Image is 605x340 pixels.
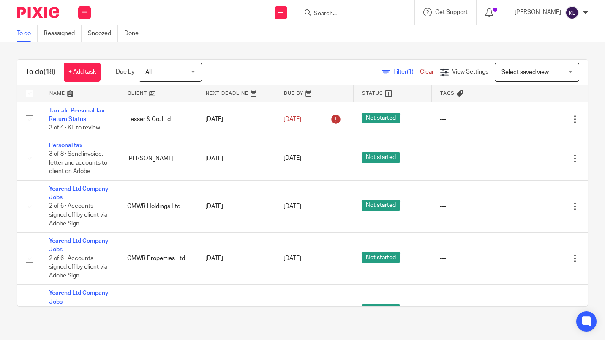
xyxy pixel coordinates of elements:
span: (1) [407,69,414,75]
a: To do [17,25,38,42]
td: [DATE] [197,285,275,337]
span: (18) [44,69,55,75]
div: --- [440,154,501,163]
div: --- [440,254,501,263]
span: Tags [440,91,455,96]
span: Not started [362,113,400,123]
span: Select saved view [501,69,549,75]
span: Not started [362,304,400,315]
td: CMWR Ltd [119,285,197,337]
img: Pixie [17,7,59,18]
td: [DATE] [197,137,275,180]
a: Clear [420,69,434,75]
span: All [145,69,152,75]
a: Done [124,25,145,42]
h1: To do [26,68,55,77]
span: Get Support [435,9,468,15]
span: Not started [362,252,400,263]
input: Search [313,10,389,18]
span: View Settings [452,69,488,75]
div: --- [440,202,501,211]
span: [DATE] [283,116,301,122]
td: [PERSON_NAME] [119,137,197,180]
a: + Add task [64,63,101,82]
td: [DATE] [197,102,275,137]
a: Yearend Ltd Company Jobs [49,238,109,252]
div: --- [440,115,501,123]
span: 2 of 6 · Accounts signed off by client via Adobe Sign [49,255,107,279]
td: [DATE] [197,180,275,232]
a: Reassigned [44,25,82,42]
span: 3 of 4 · KL to review [49,125,100,131]
a: Taxcalc Personal Tax Return Status [49,108,104,122]
a: Yearend Ltd Company Jobs [49,186,109,200]
td: CMWR Properties Ltd [119,233,197,285]
td: [DATE] [197,233,275,285]
span: Not started [362,200,400,211]
span: Filter [393,69,420,75]
img: svg%3E [565,6,579,19]
span: 3 of 8 · Send invoice, letter and accounts to client on Adobe [49,151,107,174]
p: Due by [116,68,134,76]
span: Not started [362,152,400,163]
span: [DATE] [283,156,301,162]
td: CMWR Holdings Ltd [119,180,197,232]
span: [DATE] [283,255,301,261]
p: [PERSON_NAME] [515,8,561,16]
a: Personal tax [49,143,82,148]
a: Yearend Ltd Company Jobs [49,290,109,304]
span: 2 of 6 · Accounts signed off by client via Adobe Sign [49,203,107,227]
a: Snoozed [88,25,118,42]
span: [DATE] [283,203,301,209]
td: Lesser & Co. Ltd [119,102,197,137]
